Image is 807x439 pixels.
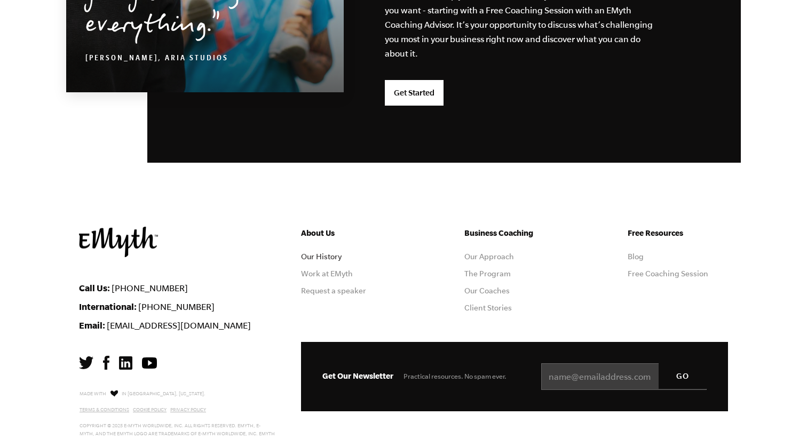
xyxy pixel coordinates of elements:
[464,227,565,240] h5: Business Coaching
[133,407,167,412] a: Cookie Policy
[112,283,188,293] a: [PHONE_NUMBER]
[322,371,393,380] span: Get Our Newsletter
[385,80,444,106] a: Get Started
[170,407,206,412] a: Privacy Policy
[464,286,510,295] a: Our Coaches
[464,269,511,278] a: The Program
[628,227,728,240] h5: Free Resources
[119,356,132,370] img: LinkedIn
[103,356,109,370] img: Facebook
[107,321,251,330] a: [EMAIL_ADDRESS][DOMAIN_NAME]
[79,301,137,312] strong: International:
[754,388,807,439] div: Chat-Widget
[464,304,512,312] a: Client Stories
[403,372,507,380] span: Practical resources. No spam ever.
[464,252,514,261] a: Our Approach
[628,269,708,278] a: Free Coaching Session
[79,356,93,369] img: Twitter
[301,227,401,240] h5: About Us
[754,388,807,439] iframe: Chat Widget
[138,302,215,312] a: [PHONE_NUMBER]
[659,363,707,389] input: GO
[79,283,110,293] strong: Call Us:
[85,55,228,63] cite: [PERSON_NAME], Aria Studios
[79,227,158,257] img: EMyth
[541,363,707,390] input: name@emailaddress.com
[110,390,118,397] img: Love
[301,286,366,295] a: Request a speaker
[628,252,644,261] a: Blog
[80,407,129,412] a: Terms & Conditions
[79,320,105,330] strong: Email:
[301,252,342,261] a: Our History
[142,357,157,369] img: YouTube
[301,269,353,278] a: Work at EMyth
